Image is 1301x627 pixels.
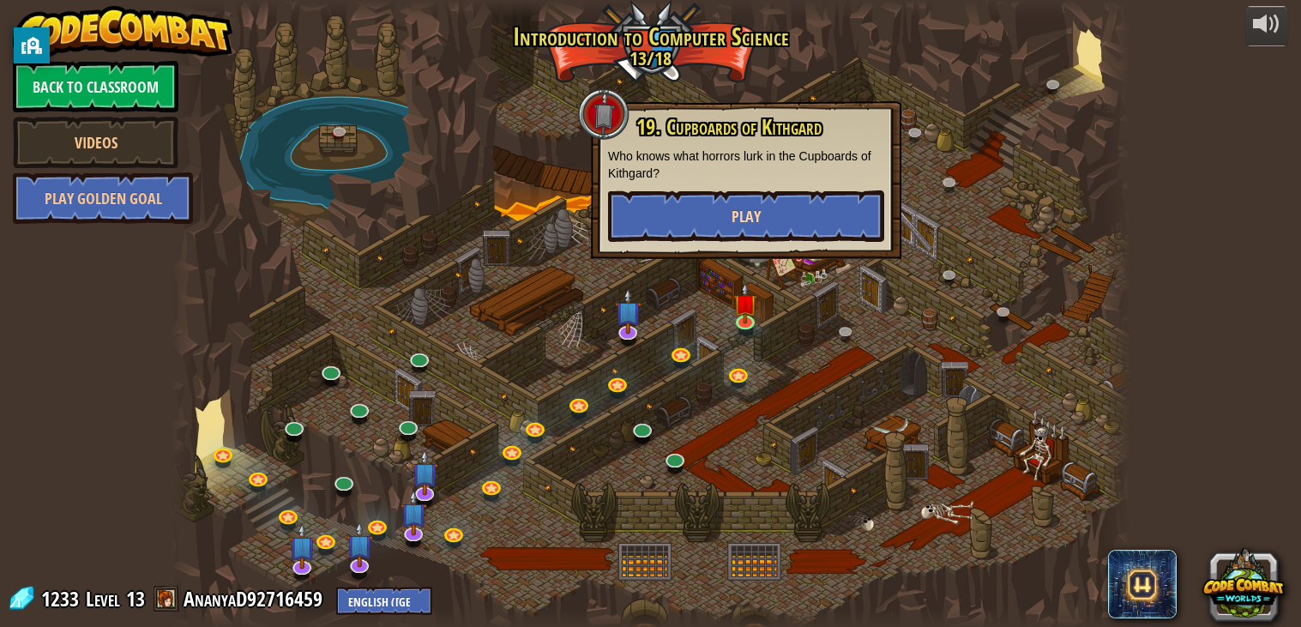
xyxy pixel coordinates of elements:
span: Level [86,585,120,613]
button: Adjust volume [1245,6,1288,46]
a: Play Golden Goal [13,172,193,224]
button: privacy banner [14,27,50,63]
a: Back to Classroom [13,61,178,112]
button: Play [608,190,884,242]
img: level-banner-unstarted-subscriber.png [288,523,315,570]
span: 19. Cupboards of Kithgard [636,112,822,142]
img: level-banner-unstarted-subscriber.png [346,522,373,569]
img: level-banner-unstarted-subscriber.png [401,490,427,536]
p: Who knows what horrors lurk in the Cupboards of Kithgard? [608,148,884,182]
span: 1233 [41,585,84,612]
img: level-banner-unstarted-subscriber.png [615,288,641,335]
img: CodeCombat - Learn how to code by playing a game [13,6,232,57]
img: level-banner-unstarted-subscriber.png [411,449,437,496]
img: level-banner-unstarted.png [734,283,758,324]
a: Videos [13,117,178,168]
a: AnanyaD92716459 [184,585,328,612]
span: Play [732,206,761,227]
span: 13 [126,585,145,612]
